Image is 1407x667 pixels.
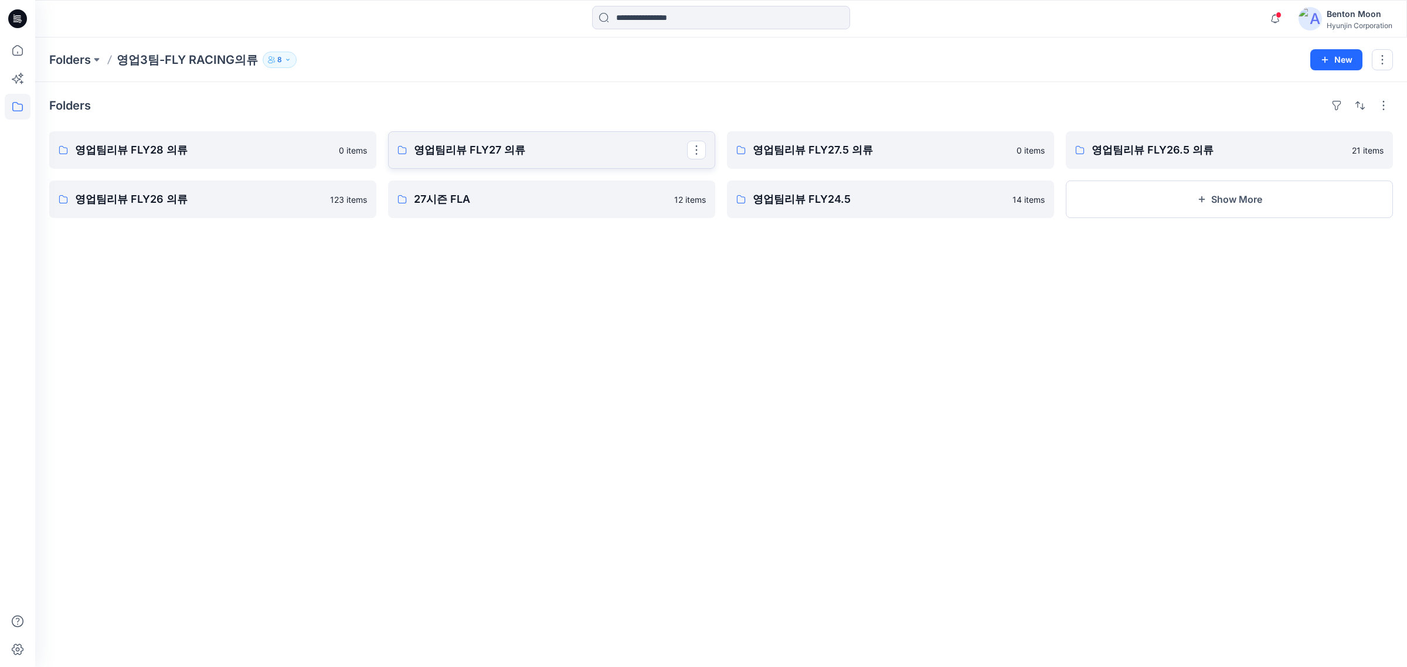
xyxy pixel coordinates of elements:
p: 영업팀리뷰 FLY24.5 [753,191,1005,207]
p: 14 items [1012,193,1045,206]
p: 123 items [330,193,367,206]
a: 영업팀리뷰 FLY26 의류123 items [49,181,376,218]
p: 영업팀리뷰 FLY27.5 의류 [753,142,1010,158]
a: 영업팀리뷰 FLY27.5 의류0 items [727,131,1054,169]
button: Show More [1066,181,1393,218]
a: 영업팀리뷰 FLY24.514 items [727,181,1054,218]
p: 0 items [339,144,367,156]
button: 8 [263,52,297,68]
div: Benton Moon [1327,7,1392,21]
img: avatar [1299,7,1322,30]
p: 8 [277,53,282,66]
p: 영업팀리뷰 FLY27 의류 [414,142,687,158]
a: 영업팀리뷰 FLY26.5 의류21 items [1066,131,1393,169]
p: 영업3팀-FLY RACING의류 [117,52,258,68]
a: 영업팀리뷰 FLY27 의류 [388,131,715,169]
p: 27시즌 FLA [414,191,667,207]
button: New [1310,49,1362,70]
a: 영업팀리뷰 FLY28 의류0 items [49,131,376,169]
div: Hyunjin Corporation [1327,21,1392,30]
p: 21 items [1352,144,1384,156]
h4: Folders [49,98,91,113]
p: 영업팀리뷰 FLY26 의류 [75,191,323,207]
a: Folders [49,52,91,68]
p: 12 items [674,193,706,206]
p: 영업팀리뷰 FLY26.5 의류 [1092,142,1345,158]
p: 영업팀리뷰 FLY28 의류 [75,142,332,158]
a: 27시즌 FLA12 items [388,181,715,218]
p: 0 items [1017,144,1045,156]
